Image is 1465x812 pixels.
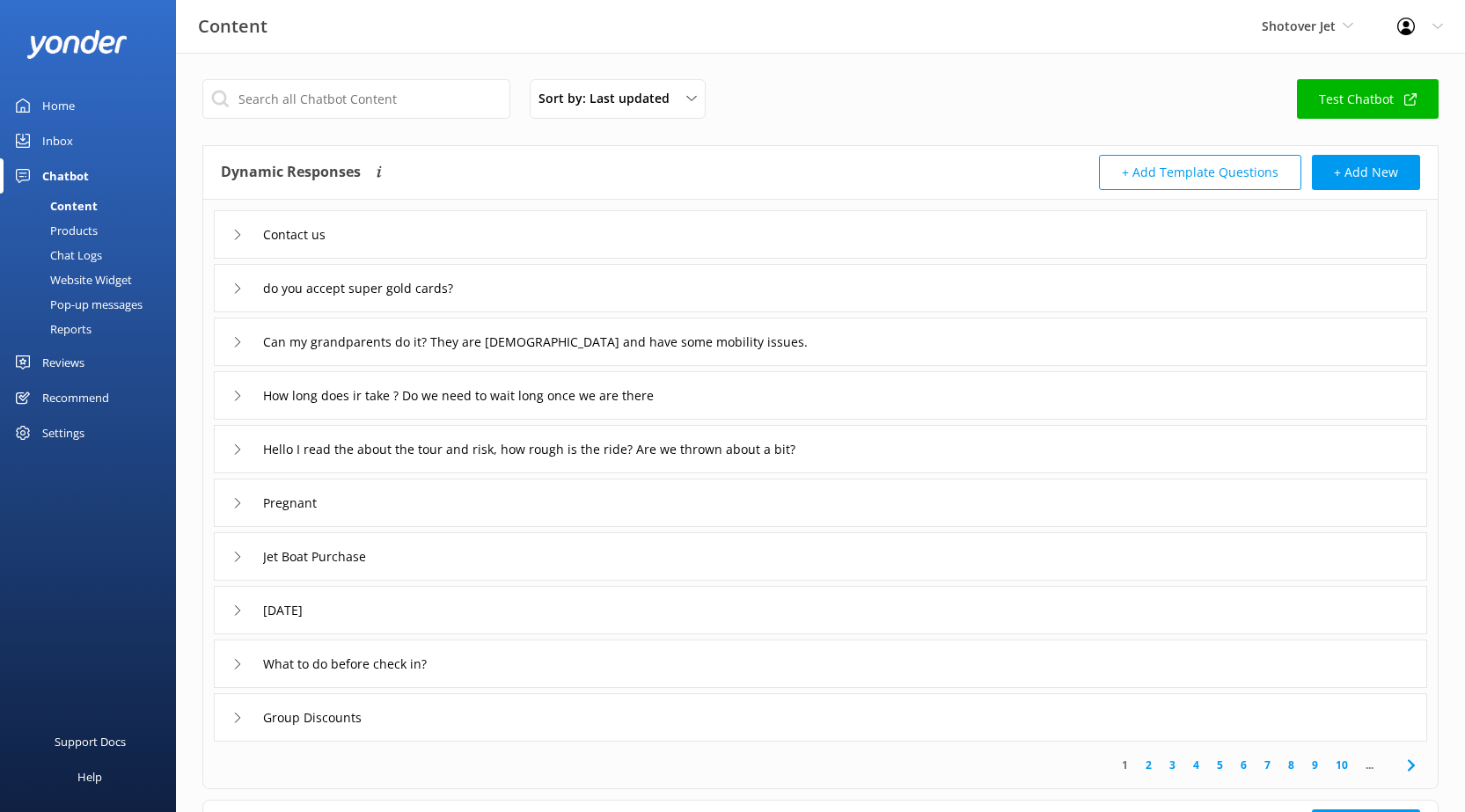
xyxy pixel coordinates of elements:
[11,218,176,243] a: Products
[11,317,176,341] a: Reports
[538,89,680,108] span: Sort by: Last updated
[42,158,89,194] div: Chatbot
[1312,155,1420,190] button: + Add New
[1357,757,1382,773] span: ...
[11,243,102,267] div: Chat Logs
[11,292,143,317] div: Pop-up messages
[42,380,109,415] div: Recommend
[1303,757,1327,773] a: 9
[1161,757,1184,773] a: 3
[42,123,73,158] div: Inbox
[1327,757,1357,773] a: 10
[26,30,128,59] img: yonder-white-logo.png
[11,194,176,218] a: Content
[11,267,132,292] div: Website Widget
[11,267,176,292] a: Website Widget
[1297,79,1439,119] a: Test Chatbot
[42,345,84,380] div: Reviews
[1232,757,1256,773] a: 6
[42,88,75,123] div: Home
[1208,757,1232,773] a: 5
[221,155,361,190] h4: Dynamic Responses
[11,243,176,267] a: Chat Logs
[1256,757,1279,773] a: 7
[77,759,102,794] div: Help
[1137,757,1161,773] a: 2
[55,724,126,759] div: Support Docs
[42,415,84,450] div: Settings
[1279,757,1303,773] a: 8
[11,218,98,243] div: Products
[1099,155,1301,190] button: + Add Template Questions
[1184,757,1208,773] a: 4
[202,79,510,119] input: Search all Chatbot Content
[1262,18,1336,34] span: Shotover Jet
[11,194,98,218] div: Content
[11,317,92,341] div: Reports
[1113,757,1137,773] a: 1
[198,12,267,40] h3: Content
[11,292,176,317] a: Pop-up messages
